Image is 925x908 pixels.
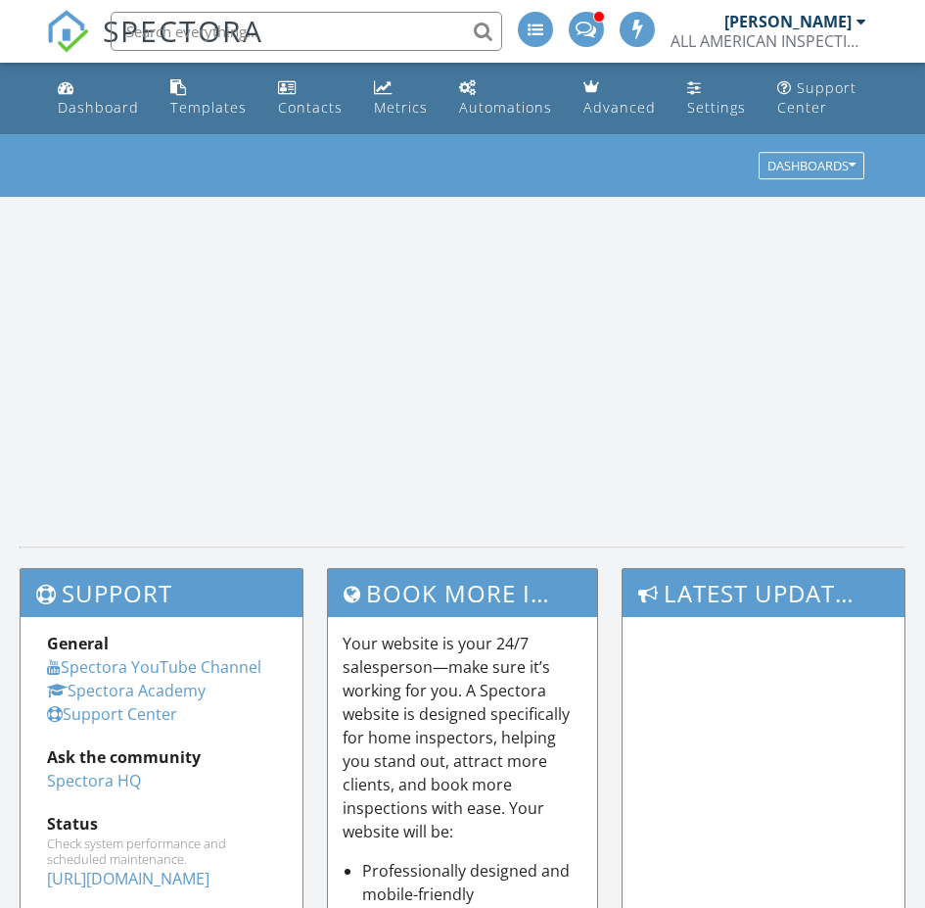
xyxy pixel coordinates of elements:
[362,859,583,906] li: Professionally designed and mobile-friendly
[759,153,864,180] button: Dashboards
[47,812,276,836] div: Status
[769,71,875,126] a: Support Center
[671,31,866,51] div: ALL AMERICAN INSPECTION SERVICES
[111,12,502,51] input: Search everything...
[459,98,552,117] div: Automations
[451,71,560,126] a: Automations (Advanced)
[679,71,754,126] a: Settings
[374,98,428,117] div: Metrics
[47,703,177,725] a: Support Center
[576,71,664,126] a: Advanced
[278,98,343,117] div: Contacts
[777,78,856,117] div: Support Center
[50,71,147,126] a: Dashboard
[583,98,656,117] div: Advanced
[270,71,350,126] a: Contacts
[47,633,109,654] strong: General
[47,868,209,889] a: [URL][DOMAIN_NAME]
[343,632,583,843] p: Your website is your 24/7 salesperson—make sure it’s working for you. A Spectora website is desig...
[58,98,139,117] div: Dashboard
[46,10,89,53] img: The Best Home Inspection Software - Spectora
[328,569,598,617] h3: Book More Inspections
[623,569,904,617] h3: Latest Updates
[47,770,141,791] a: Spectora HQ
[47,745,276,769] div: Ask the community
[767,160,856,173] div: Dashboards
[724,12,852,31] div: [PERSON_NAME]
[46,26,263,68] a: SPECTORA
[366,71,436,126] a: Metrics
[162,71,254,126] a: Templates
[47,836,276,867] div: Check system performance and scheduled maintenance.
[687,98,746,117] div: Settings
[21,569,302,617] h3: Support
[47,680,206,701] a: Spectora Academy
[170,98,247,117] div: Templates
[47,656,261,678] a: Spectora YouTube Channel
